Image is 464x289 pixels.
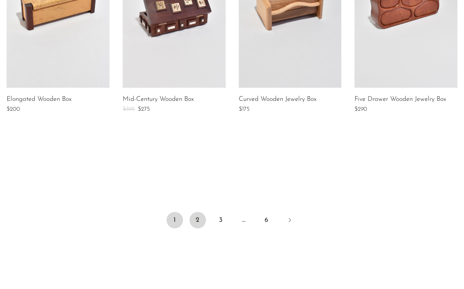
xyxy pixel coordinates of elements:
span: … [235,212,252,228]
a: 3 [213,212,229,228]
span: $395 [123,106,135,112]
span: $290 [354,106,367,112]
a: Five Drawer Wooden Jewelry Box [354,96,446,103]
a: Elongated Wooden Box [7,96,71,103]
a: Next [281,212,298,230]
a: Mid-Century Wooden Box [123,96,194,103]
span: $175 [239,106,249,112]
span: $275 [138,106,150,112]
a: 2 [190,212,206,228]
a: 6 [258,212,275,228]
a: Curved Wooden Jewelry Box [239,96,316,103]
span: $200 [7,106,20,112]
span: 1 [167,212,183,228]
